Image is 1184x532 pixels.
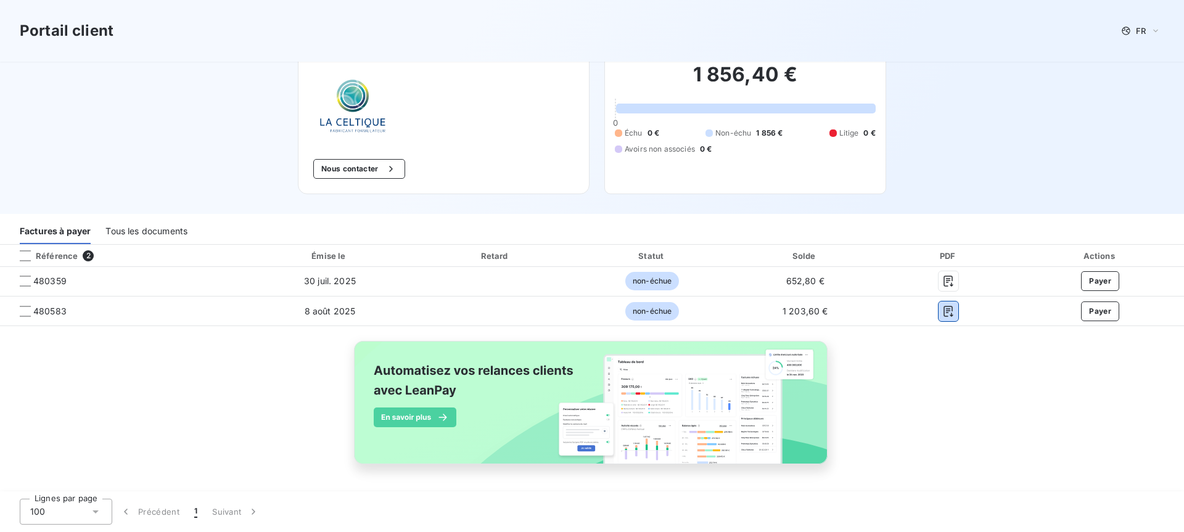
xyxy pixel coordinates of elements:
span: 0 € [863,128,875,139]
div: Retard [419,250,572,262]
h2: 1 856,40 € [615,62,876,99]
span: 0 [613,118,618,128]
button: Nous contacter [313,159,405,179]
span: 100 [30,505,45,518]
span: 8 août 2025 [305,306,356,316]
button: Précédent [112,499,187,525]
span: Échu [625,128,643,139]
span: 652,80 € [786,276,824,286]
span: 1 203,60 € [783,306,828,316]
span: Non-échu [715,128,751,139]
span: Litige [839,128,859,139]
span: non-échue [625,272,679,290]
span: FR [1136,26,1146,36]
button: 1 [187,499,205,525]
div: Référence [10,250,78,261]
span: 480583 [33,305,67,317]
div: PDF [883,250,1014,262]
span: 30 juil. 2025 [304,276,356,286]
button: Payer [1081,301,1119,321]
span: 1 [194,505,197,518]
span: 0 € [647,128,659,139]
img: banner [343,334,841,485]
img: Company logo [313,73,392,139]
div: Tous les documents [105,218,187,244]
h3: Portail client [20,20,113,42]
span: 2 [83,250,94,261]
span: non-échue [625,302,679,321]
div: Émise le [246,250,414,262]
span: 0 € [700,144,712,155]
button: Payer [1081,271,1119,291]
span: 1 856 € [756,128,783,139]
div: Actions [1019,250,1182,262]
span: Avoirs non associés [625,144,695,155]
div: Factures à payer [20,218,91,244]
div: Statut [577,250,727,262]
span: 480359 [33,275,67,287]
button: Suivant [205,499,267,525]
div: Solde [732,250,878,262]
